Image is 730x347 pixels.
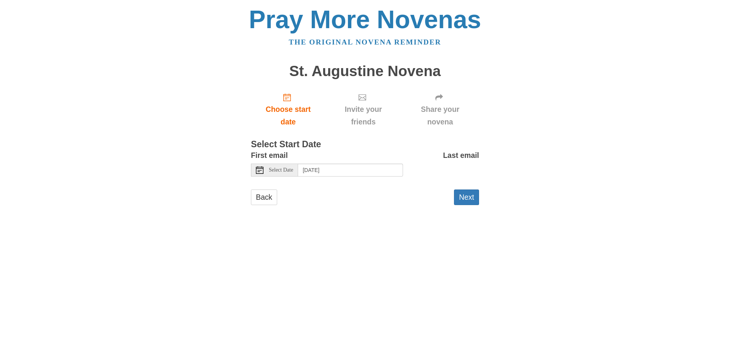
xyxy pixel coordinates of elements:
a: The original novena reminder [289,38,441,46]
div: Click "Next" to confirm your start date first. [401,87,479,132]
span: Invite your friends [333,103,394,128]
h3: Select Start Date [251,140,479,150]
label: First email [251,149,288,162]
a: Pray More Novenas [249,5,481,33]
a: Choose start date [251,87,325,132]
span: Choose start date [259,103,318,128]
div: Click "Next" to confirm your start date first. [325,87,401,132]
span: Share your novena [409,103,471,128]
label: Last email [443,149,479,162]
h1: St. Augustine Novena [251,63,479,80]
span: Select Date [269,167,293,173]
button: Next [454,189,479,205]
a: Back [251,189,277,205]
